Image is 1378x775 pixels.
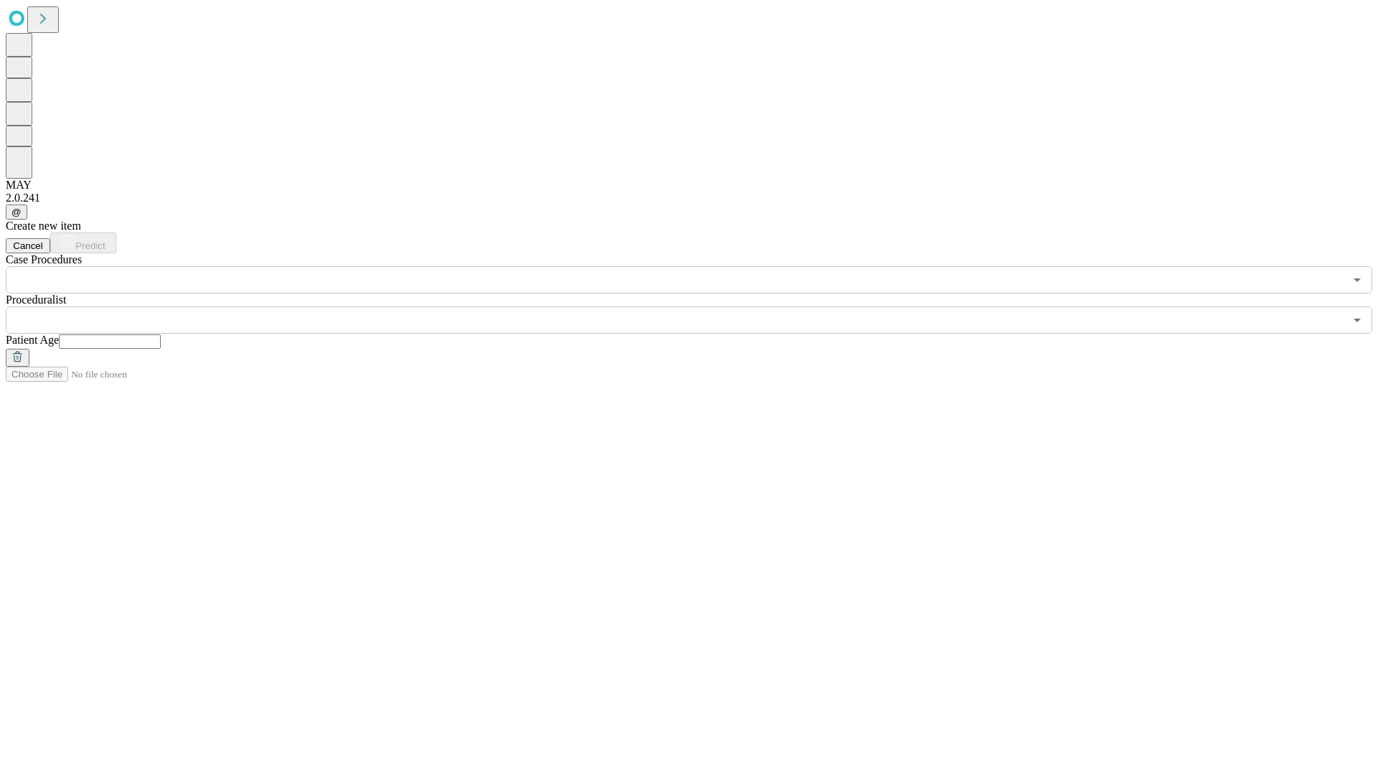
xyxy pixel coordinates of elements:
[6,238,50,253] button: Cancel
[6,179,1372,192] div: MAY
[1347,310,1367,330] button: Open
[6,334,59,346] span: Patient Age
[50,232,116,253] button: Predict
[6,220,81,232] span: Create new item
[75,240,105,251] span: Predict
[1347,270,1367,290] button: Open
[13,240,43,251] span: Cancel
[6,253,82,266] span: Scheduled Procedure
[6,293,66,306] span: Proceduralist
[6,205,27,220] button: @
[6,192,1372,205] div: 2.0.241
[11,207,22,217] span: @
